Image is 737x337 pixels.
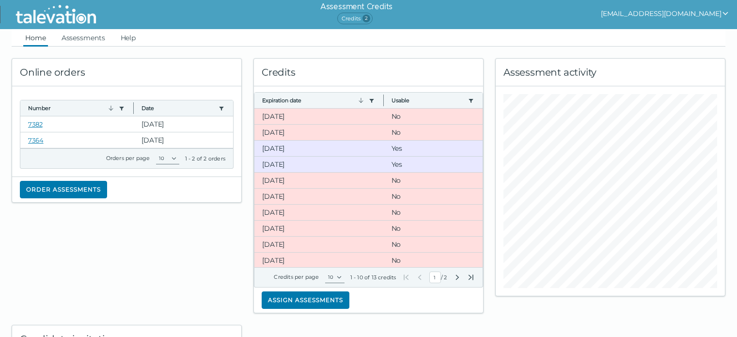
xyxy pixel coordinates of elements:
clr-dg-cell: No [384,173,483,188]
div: 1 - 2 of 2 orders [185,155,225,162]
div: Online orders [12,59,241,86]
button: Last Page [467,273,475,281]
div: / [402,272,475,283]
clr-dg-cell: Yes [384,141,483,156]
a: 7364 [28,136,44,144]
clr-dg-cell: [DATE] [254,173,384,188]
a: Home [23,29,48,47]
clr-dg-cell: [DATE] [254,125,384,140]
button: Expiration date [262,96,365,104]
span: 2 [362,15,370,22]
a: Help [119,29,138,47]
clr-dg-cell: No [384,189,483,204]
clr-dg-cell: [DATE] [254,237,384,252]
div: Credits [254,59,483,86]
button: Number [28,104,115,112]
span: Credits [337,13,373,24]
button: First Page [402,273,410,281]
a: 7382 [28,120,43,128]
button: Column resize handle [130,97,137,118]
button: show user actions [601,8,729,19]
clr-dg-cell: [DATE] [134,116,233,132]
h6: Assessment Credits [320,1,392,13]
clr-dg-cell: [DATE] [254,189,384,204]
clr-dg-cell: [DATE] [254,221,384,236]
clr-dg-cell: No [384,109,483,124]
button: Next Page [454,273,461,281]
clr-dg-cell: No [384,237,483,252]
a: Assessments [60,29,107,47]
clr-dg-cell: No [384,125,483,140]
clr-dg-cell: [DATE] [134,132,233,148]
clr-dg-cell: [DATE] [254,157,384,172]
div: 1 - 10 of 13 credits [350,273,396,281]
label: Credits per page [274,273,319,280]
clr-dg-cell: No [384,221,483,236]
clr-dg-cell: [DATE] [254,205,384,220]
button: Column resize handle [380,90,387,111]
clr-dg-cell: [DATE] [254,253,384,268]
clr-dg-cell: Yes [384,157,483,172]
img: Talevation_Logo_Transparent_white.png [12,2,100,27]
clr-dg-cell: [DATE] [254,141,384,156]
label: Orders per page [106,155,150,161]
input: Current Page [429,272,441,283]
span: Total Pages [443,273,448,281]
div: Assessment activity [496,59,725,86]
button: Previous Page [416,273,423,281]
button: Usable [392,96,465,104]
clr-dg-cell: No [384,205,483,220]
button: Date [141,104,215,112]
button: Order assessments [20,181,107,198]
clr-dg-cell: [DATE] [254,109,384,124]
button: Assign assessments [262,291,349,309]
clr-dg-cell: No [384,253,483,268]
